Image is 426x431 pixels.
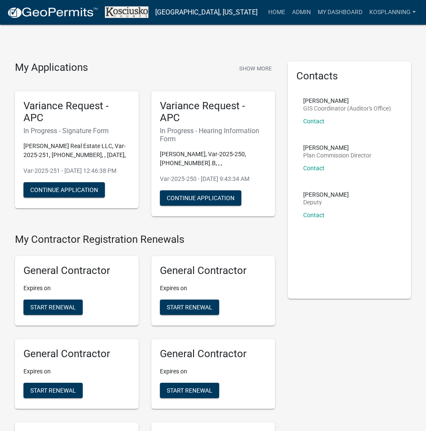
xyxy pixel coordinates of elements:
[289,4,314,20] a: Admin
[15,61,88,74] h4: My Applications
[160,100,267,125] h5: Variance Request - APC
[303,145,371,151] p: [PERSON_NAME]
[167,387,212,393] span: Start Renewal
[23,300,83,315] button: Start Renewal
[23,348,130,360] h5: General Contractor
[23,182,105,198] button: Continue Application
[160,127,267,143] h6: In Progress - Hearing Information Form
[160,300,219,315] button: Start Renewal
[160,175,267,183] p: Var-2025-250 - [DATE] 9:43:34 AM
[23,367,130,376] p: Expires on
[236,61,275,76] button: Show More
[30,304,76,311] span: Start Renewal
[105,6,148,18] img: Kosciusko County, Indiana
[23,383,83,398] button: Start Renewal
[160,284,267,293] p: Expires on
[23,100,130,125] h5: Variance Request - APC
[30,387,76,393] span: Start Renewal
[303,98,391,104] p: [PERSON_NAME]
[314,4,366,20] a: My Dashboard
[23,127,130,135] h6: In Progress - Signature Form
[303,212,325,218] a: Contact
[23,265,130,277] h5: General Contractor
[160,190,241,206] button: Continue Application
[23,284,130,293] p: Expires on
[303,192,349,198] p: [PERSON_NAME]
[160,383,219,398] button: Start Renewal
[160,348,267,360] h5: General Contractor
[303,199,349,205] p: Deputy
[155,5,258,20] a: [GEOGRAPHIC_DATA], [US_STATE]
[160,150,267,168] p: [PERSON_NAME], Var-2025-250, [PHONE_NUMBER].B, , ,
[23,142,130,160] p: [PERSON_NAME] Real Estate LLC, Var-2025-251, [PHONE_NUMBER], , [DATE],
[160,265,267,277] h5: General Contractor
[265,4,289,20] a: Home
[303,165,325,172] a: Contact
[296,70,403,82] h5: Contacts
[303,105,391,111] p: GIS Coordinator (Auditor's Office)
[167,304,212,311] span: Start Renewal
[303,118,325,125] a: Contact
[160,367,267,376] p: Expires on
[15,233,275,246] h4: My Contractor Registration Renewals
[303,152,371,158] p: Plan Commission Director
[23,166,130,175] p: Var-2025-251 - [DATE] 12:46:38 PM
[366,4,419,20] a: kosplanning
